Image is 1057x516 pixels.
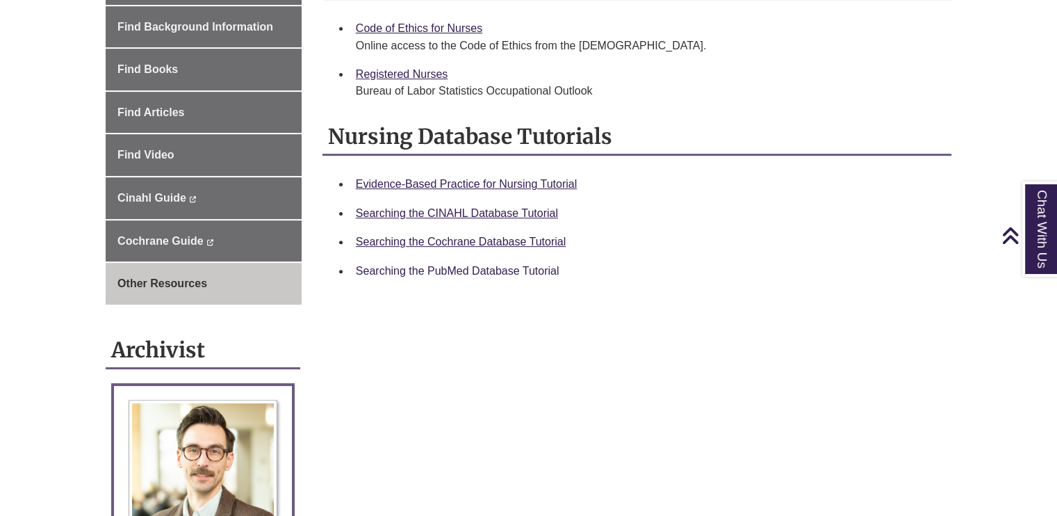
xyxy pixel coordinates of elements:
span: Find Books [117,63,178,75]
a: Other Resources [106,263,302,305]
a: Cochrane Guide [106,220,302,262]
span: Cochrane Guide [117,235,204,247]
a: Find Video [106,134,302,176]
span: Cinahl Guide [117,192,186,204]
h2: Archivist [106,332,300,369]
span: Other Resources [117,277,207,289]
a: Find Articles [106,92,302,134]
a: Back to Top [1001,226,1054,245]
a: Searching the PubMed Database Tutorial [356,265,559,277]
a: Find Books [106,49,302,90]
a: Searching the CINAHL Database Tutorial [356,207,558,219]
a: Evidence-Based Practice for Nursing Tutorial [356,178,577,190]
span: Find Background Information [117,21,273,33]
a: Cinahl Guide [106,177,302,219]
span: Find Articles [117,106,184,118]
a: Registered Nurses [356,68,448,80]
h2: Nursing Database Tutorials [322,119,951,156]
span: Find Video [117,149,174,161]
a: Code of Ethics for Nurses [356,22,482,34]
i: This link opens in a new window [206,239,214,245]
a: Searching the Cochrane Database Tutorial [356,236,566,248]
div: Online access to the Code of Ethics from the [DEMOGRAPHIC_DATA]. [356,38,940,54]
i: This link opens in a new window [189,196,197,202]
a: Find Background Information [106,6,302,48]
div: Bureau of Labor Statistics Occupational Outlook [356,83,940,99]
